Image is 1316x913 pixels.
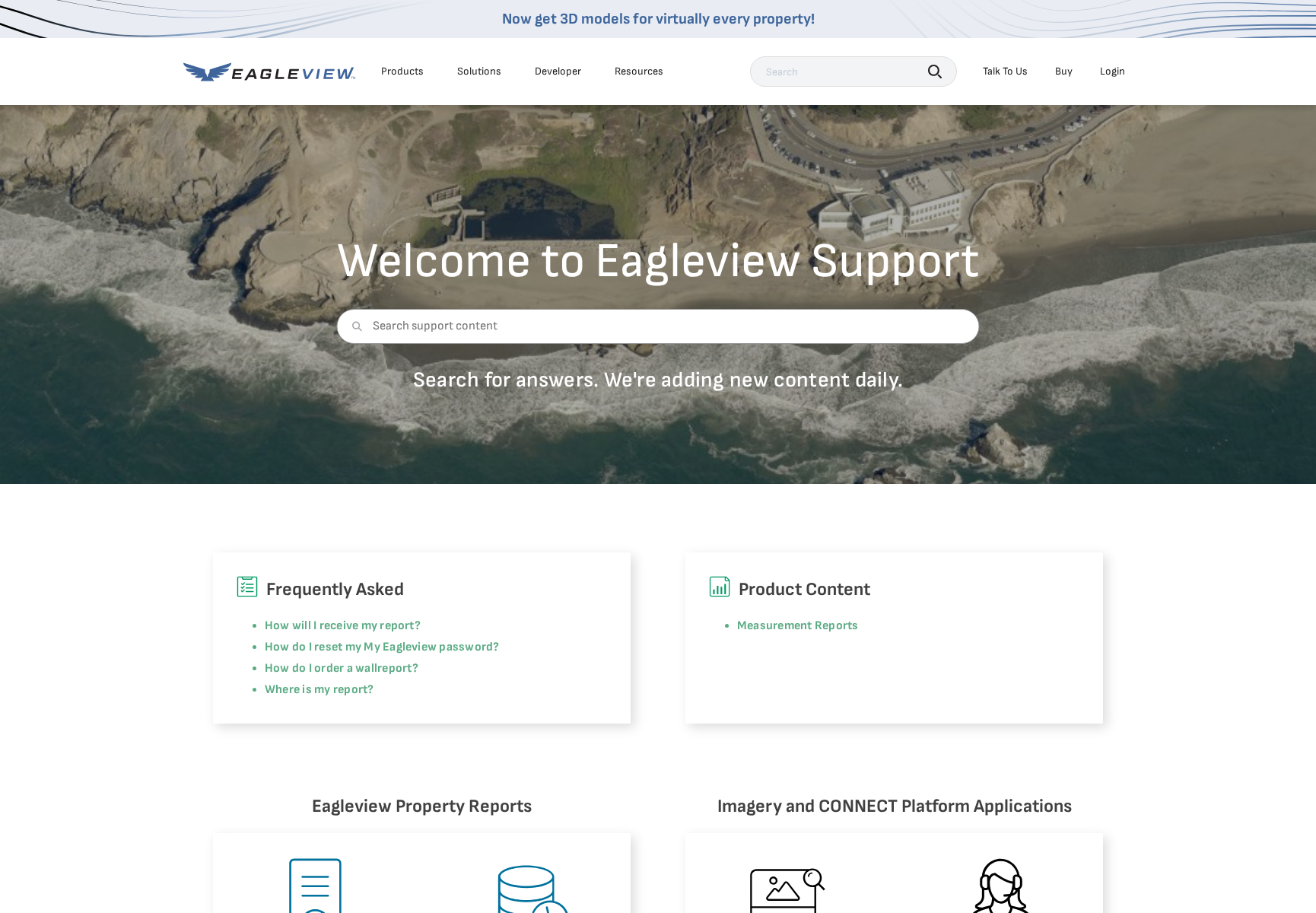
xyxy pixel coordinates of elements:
[337,367,980,393] p: Search for answers. We're adding new content daily.
[750,56,957,87] input: Search
[213,792,631,821] h6: Eagleview Property Reports
[265,661,377,676] a: How do I order a wall
[337,309,980,344] input: Search support content
[337,237,980,286] h2: Welcome to Eagleview Support
[983,65,1028,78] div: Talk To Us
[502,10,815,28] a: Now get 3D models for virtually every property!
[412,661,418,676] a: ?
[265,640,500,654] a: How do I reset my My Eagleview password?
[685,792,1103,821] h6: Imagery and CONNECT Platform Applications
[708,575,1080,604] h6: Product Content
[737,619,859,633] a: Measurement Reports
[265,682,374,697] a: Where is my report?
[1055,65,1073,78] a: Buy
[381,65,424,78] div: Products
[1100,65,1125,78] div: Login
[236,575,608,604] h6: Frequently Asked
[265,619,421,633] a: How will I receive my report?
[377,661,412,676] a: report
[615,65,663,78] div: Resources
[457,65,501,78] div: Solutions
[535,65,581,78] a: Developer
